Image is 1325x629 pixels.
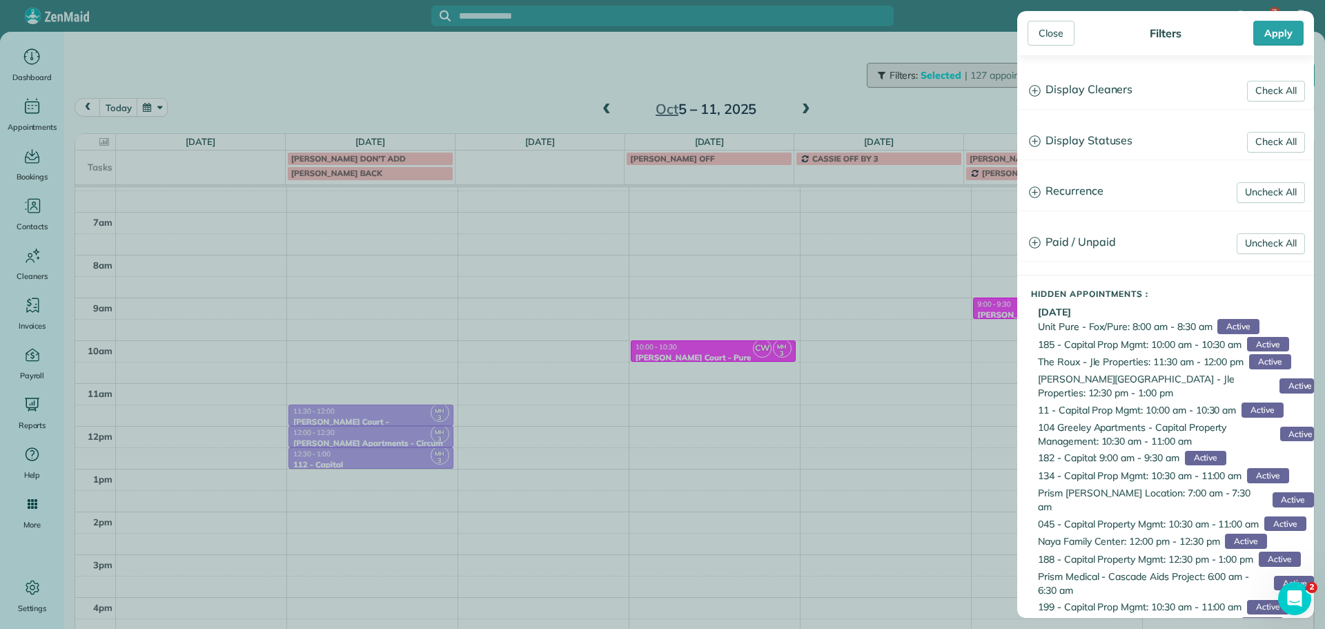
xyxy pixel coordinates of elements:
span: 104 Greeley Apartments - Capital Property Management: 10:30 am - 11:00 am [1038,420,1275,448]
span: 045 - Capital Property Mgmt: 10:30 am - 11:00 am [1038,517,1259,531]
span: 199 - Capital Prop Mgmt: 10:30 am - 11:00 am [1038,600,1241,614]
h5: Hidden Appointments : [1031,289,1314,298]
span: Active [1273,492,1314,507]
div: Filters [1146,26,1186,40]
span: Active [1185,451,1226,466]
div: Apply [1253,21,1304,46]
a: Paid / Unpaid [1018,225,1313,260]
span: 2 [1306,582,1317,593]
span: Active [1241,403,1283,418]
span: 182 - Capital: 9:00 am - 9:30 am [1038,451,1179,465]
span: 11 - Capital Prop Mgmt: 10:00 am - 10:30 am [1038,403,1236,417]
iframe: Intercom live chat [1278,582,1311,615]
a: Check All [1247,132,1305,153]
span: Active [1217,319,1259,334]
span: Active [1225,534,1266,549]
span: Prism Medical - Cascade Aids Project: 6:00 am - 6:30 am [1038,570,1268,597]
span: 185 - Capital Prop Mgmt: 10:00 am - 10:30 am [1038,338,1241,351]
span: Unit Pure - Fox/Pure: 8:00 am - 8:30 am [1038,320,1212,333]
span: Active [1247,600,1288,615]
span: 134 - Capital Prop Mgmt: 10:30 am - 11:00 am [1038,469,1241,483]
a: Display Statuses [1018,124,1313,159]
span: Active [1247,337,1288,352]
span: Active [1247,468,1288,483]
span: Active [1264,516,1306,532]
span: Prism [PERSON_NAME] Location: 7:00 am - 7:30 am [1038,486,1267,514]
span: The Roux - Jle Properties: 11:30 am - 12:00 pm [1038,355,1244,369]
span: Active [1259,552,1300,567]
a: Uncheck All [1237,182,1305,203]
span: Active [1280,427,1314,442]
span: Active [1279,378,1314,394]
a: Check All [1247,81,1305,101]
a: Display Cleaners [1018,72,1313,108]
b: [DATE] [1038,306,1071,318]
span: Active [1249,354,1290,369]
div: Close [1028,21,1074,46]
span: Active [1274,576,1314,591]
a: Recurrence [1018,174,1313,209]
a: Uncheck All [1237,233,1305,254]
span: 188 - Capital Property Mgmt: 12:30 pm - 1:00 pm [1038,552,1253,566]
span: Naya Family Center: 12:00 pm - 12:30 pm [1038,534,1219,548]
span: [PERSON_NAME][GEOGRAPHIC_DATA] - Jle Properties: 12:30 pm - 1:00 pm [1038,372,1274,400]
